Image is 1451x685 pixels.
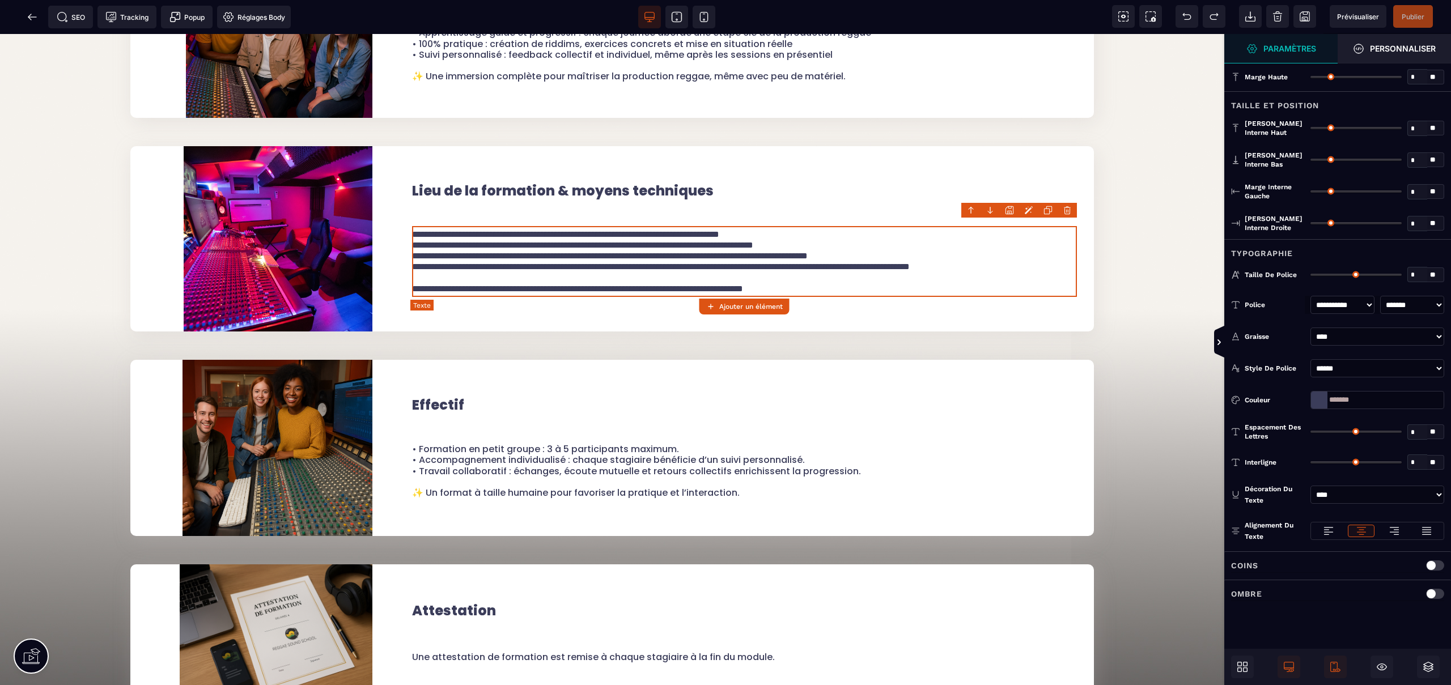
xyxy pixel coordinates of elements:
div: Police [1245,299,1305,310]
strong: Personnaliser [1370,44,1436,53]
span: Interligne [1245,458,1276,467]
span: [PERSON_NAME] interne haut [1245,119,1305,137]
span: Marge haute [1245,73,1288,82]
span: Favicon [217,6,291,28]
span: Réglages Body [223,11,285,23]
span: Créer une alerte modale [161,6,213,28]
span: Aperçu [1330,5,1386,28]
img: a9649c4b70a8283e8e374f6127cd8450_c1800f5eb50f0dad29e52825a6697fb8fbd1a81deaafce00bfa37060b334fc88... [180,530,372,667]
span: Retour [21,6,44,28]
span: Défaire [1176,5,1198,28]
span: Publier [1402,12,1424,21]
strong: Paramètres [1263,44,1316,53]
p: Coins [1231,559,1258,572]
span: Enregistrer [1293,5,1316,28]
span: Afficher les vues [1224,326,1236,360]
span: [PERSON_NAME] interne bas [1245,151,1305,169]
span: Tracking [105,11,149,23]
button: Ajouter un élément [699,299,790,314]
span: Importer [1239,5,1262,28]
span: Taille de police [1245,270,1297,279]
span: [PERSON_NAME] interne droite [1245,214,1305,232]
span: Prévisualiser [1337,12,1379,21]
img: 8008e838cb610f6ccdc759f0ff287b38_45ac13d30jhb4e786b56927603f1593947d178ff660ab9ab8d1d42bf74d66730... [183,326,372,502]
span: Métadata SEO [48,6,93,28]
span: Code de suivi [97,6,156,28]
span: Capture d'écran [1139,5,1162,28]
span: Afficher le desktop [1278,656,1300,678]
span: Voir tablette [665,6,688,28]
span: Ouvrir le gestionnaire de styles [1338,34,1451,63]
span: Ouvrir le gestionnaire de styles [1224,34,1338,63]
span: Nettoyage [1266,5,1289,28]
span: Ouvrir les calques [1417,656,1440,678]
span: Rétablir [1203,5,1225,28]
strong: Ajouter un élément [719,303,783,310]
span: Voir les composants [1112,5,1135,28]
div: Graisse [1245,331,1305,342]
span: Voir bureau [638,6,661,28]
p: Alignement du texte [1231,520,1305,542]
span: Masquer le bloc [1371,656,1393,678]
div: Taille et position [1224,91,1451,112]
span: Popup [169,11,205,23]
div: Typographie [1224,239,1451,260]
text: Une attestation de formation est remise à chaque stagiaire à la fin du module. [412,615,1077,631]
span: SEO [57,11,85,23]
span: Espacement des lettres [1245,423,1305,441]
div: Décoration du texte [1245,483,1305,506]
div: Couleur [1245,394,1305,406]
span: Enregistrer le contenu [1393,5,1433,28]
p: Ombre [1231,587,1262,601]
span: Ouvrir les blocs [1231,656,1254,678]
div: Style de police [1245,363,1305,374]
span: Voir mobile [693,6,715,28]
span: Marge interne gauche [1245,182,1305,201]
img: a3c7bd79c116b6e993aeaab5c310344c_cabine_regie_2.jpg [184,112,372,297]
span: Afficher le mobile [1324,656,1347,678]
